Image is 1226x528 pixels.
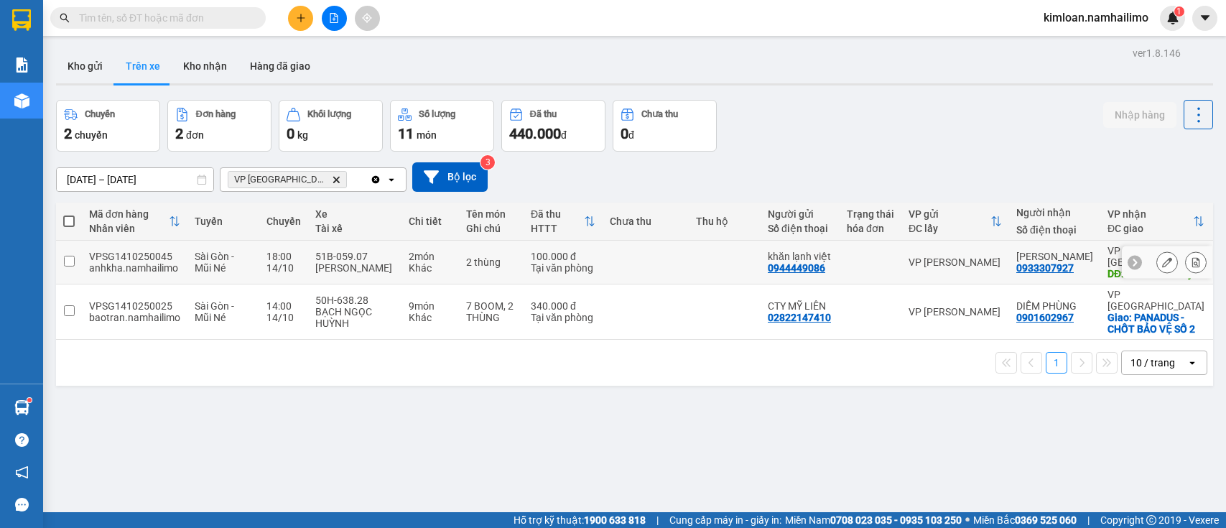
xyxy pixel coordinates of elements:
div: Tại văn phòng [531,262,595,274]
span: 2 [64,125,72,142]
div: Chuyến [266,216,301,227]
div: VP nhận [1107,208,1193,220]
span: copyright [1146,515,1156,525]
img: solution-icon [14,57,29,73]
div: DĐ: 102 xuân Thủy [1107,268,1204,279]
div: VP gửi [909,208,990,220]
button: 1 [1046,352,1067,374]
input: Selected VP chợ Mũi Né. [350,172,351,187]
div: ĐC lấy [909,223,990,234]
span: caret-down [1199,11,1212,24]
button: file-add [322,6,347,31]
span: Sài Gòn - Mũi Né [195,300,234,323]
div: Số điện thoại [1016,224,1093,236]
div: VPSG1410250045 [89,251,180,262]
span: đơn [186,129,204,141]
div: DIỄM PHÙNG [1016,300,1093,312]
div: Số lượng [419,109,455,119]
img: icon-new-feature [1166,11,1179,24]
div: 2 thùng [466,256,516,268]
span: file-add [329,13,339,23]
div: anhkha.namhailimo [89,262,180,274]
div: Giao: PANADUS - CHỐT BẢO VỆ SỐ 2 [1107,312,1204,335]
button: Chuyến2chuyến [56,100,160,152]
img: warehouse-icon [14,93,29,108]
span: search [60,13,70,23]
span: Cung cấp máy in - giấy in: [669,512,781,528]
div: 14/10 [266,312,301,323]
div: 02822147410 [768,312,831,323]
div: Đã thu [530,109,557,119]
div: Chi tiết [409,216,452,227]
div: ver 1.8.146 [1133,45,1181,61]
div: Trạng thái [847,208,894,220]
button: Nhập hàng [1103,102,1176,128]
div: VP [GEOGRAPHIC_DATA] [1107,245,1204,268]
div: Khác [409,262,452,274]
div: Mã đơn hàng [89,208,169,220]
span: món [417,129,437,141]
button: Bộ lọc [412,162,488,192]
th: Toggle SortBy [901,203,1009,241]
div: Đã thu [531,208,584,220]
span: | [656,512,659,528]
svg: open [1186,357,1198,369]
sup: 3 [480,155,495,170]
div: Khác [409,312,452,323]
sup: 1 [1174,6,1184,17]
span: 440.000 [509,125,561,142]
button: Khối lượng0kg [279,100,383,152]
button: caret-down [1192,6,1217,31]
strong: 0708 023 035 - 0935 103 250 [830,514,962,526]
div: 100.000 đ [531,251,595,262]
div: Khối lượng [307,109,351,119]
div: Chưa thu [641,109,678,119]
div: [PERSON_NAME] [315,262,394,274]
span: Sài Gòn - Mũi Né [195,251,234,274]
div: Số điện thoại [768,223,832,234]
span: ⚪️ [965,517,970,523]
svg: open [386,174,397,185]
span: 0 [621,125,628,142]
span: kg [297,129,308,141]
input: Tìm tên, số ĐT hoặc mã đơn [79,10,249,26]
div: 7 BOOM, 2 THÙNG [466,300,516,323]
div: VP [GEOGRAPHIC_DATA] [1107,289,1204,312]
button: Số lượng11món [390,100,494,152]
div: 14/10 [266,262,301,274]
button: Kho nhận [172,49,238,83]
span: aim [362,13,372,23]
span: 11 [398,125,414,142]
svg: Delete [332,175,340,184]
button: Kho gửi [56,49,114,83]
button: Chưa thu0đ [613,100,717,152]
div: Sửa đơn hàng [1156,251,1178,273]
div: Người gửi [768,208,832,220]
div: 0901602967 [1016,312,1074,323]
div: 340.000 đ [531,300,595,312]
div: BẠCH NGỌC HUỲNH [315,306,394,329]
div: 9 món [409,300,452,312]
div: Tài xế [315,223,394,234]
div: ĐC giao [1107,223,1193,234]
svg: Clear all [370,174,381,185]
div: Xe [315,208,394,220]
span: 2 [175,125,183,142]
div: Chuyến [85,109,115,119]
div: 2 món [409,251,452,262]
div: VPSG1410250025 [89,300,180,312]
div: Đơn hàng [196,109,236,119]
img: warehouse-icon [14,400,29,415]
th: Toggle SortBy [524,203,603,241]
button: Đơn hàng2đơn [167,100,271,152]
div: Người nhận [1016,207,1093,218]
div: 51B-059.07 [315,251,394,262]
div: Tại văn phòng [531,312,595,323]
div: 10 / trang [1130,356,1175,370]
div: VP [PERSON_NAME] [909,256,1002,268]
div: Chưa thu [610,216,682,227]
span: 1 [1176,6,1181,17]
strong: 0369 525 060 [1015,514,1077,526]
span: message [15,498,29,511]
img: logo-vxr [12,9,31,31]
